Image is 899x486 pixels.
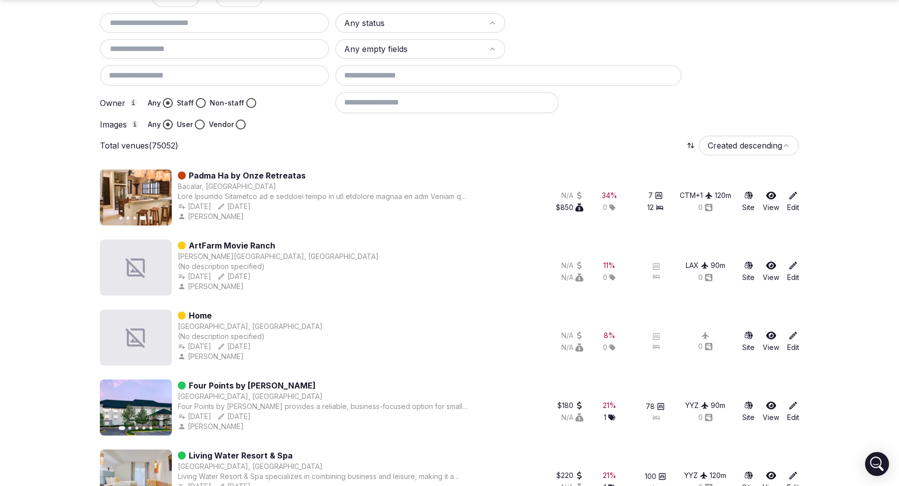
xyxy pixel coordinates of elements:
button: $180 [557,400,583,410]
button: Bacalar, [GEOGRAPHIC_DATA] [178,181,276,191]
button: [DATE] [217,341,251,351]
button: [DATE] [178,411,211,421]
a: View [763,260,779,282]
a: Four Points by [PERSON_NAME] [189,379,316,391]
a: ArtFarm Movie Ranch [189,239,275,251]
button: 90m [711,400,725,410]
button: Owner [129,98,137,106]
label: Non-staff [210,98,244,108]
button: [PERSON_NAME] [178,351,246,361]
p: Total venues (75052) [100,140,178,151]
button: 21% [603,470,616,480]
div: 90 m [711,260,725,270]
div: Lore Ipsumdo Sitametco ad e seddoei tempo in utl etdolore magnaa en adm Veniam qu Nostr Exercit, ... [178,191,470,201]
div: 34 % [602,190,617,200]
span: 100 [645,471,656,481]
button: Go to slide 4 [140,216,146,220]
button: 21% [603,400,616,410]
button: 0 [698,341,713,351]
img: Featured image for Padma Ha by Onze Retreatas [103,169,175,225]
button: [DATE] [178,341,211,351]
span: 78 [646,401,655,411]
button: [DATE] [178,271,211,281]
button: LAX [686,260,709,270]
button: Go to slide 1 [119,216,122,219]
a: Site [742,400,755,422]
button: [GEOGRAPHIC_DATA], [GEOGRAPHIC_DATA] [178,321,323,331]
button: 0 [698,272,713,282]
a: View [763,330,779,352]
button: 12 [647,202,664,212]
div: [PERSON_NAME] [178,421,246,431]
a: Edit [787,190,799,212]
div: Four Points by [PERSON_NAME] provides a reliable, business-focused option for smaller corporate g... [178,401,470,411]
button: 0 [698,202,713,212]
div: YYZ [685,400,709,410]
button: N/A [561,412,583,422]
button: [DATE] [217,201,251,211]
button: N/A [561,330,583,340]
div: N/A [561,272,583,282]
div: 120 m [715,190,731,200]
button: [PERSON_NAME][GEOGRAPHIC_DATA], [GEOGRAPHIC_DATA] [178,251,379,261]
a: Padma Ha by Onze Retreatas [189,169,306,181]
div: $220 [556,470,583,480]
button: [DATE] [217,271,251,281]
a: Home [189,309,212,321]
button: 120m [715,190,731,200]
div: 11 % [603,260,615,270]
label: Images [100,120,140,129]
button: 8% [604,330,615,340]
button: 78 [646,401,665,411]
label: Any [148,98,161,108]
button: [DATE] [178,201,211,211]
button: 34% [602,190,617,200]
button: 7 [648,190,663,200]
button: YYZ [684,470,708,480]
div: $850 [556,202,583,212]
a: Site [742,260,755,282]
button: CTM+1 [680,190,713,200]
button: 1 [604,412,615,422]
a: Site [742,190,755,212]
div: 90 m [711,400,725,410]
button: Go to slide 1 [119,426,125,430]
button: 120m [710,470,726,480]
a: Living Water Resort & Spa [189,449,293,461]
button: N/A [561,190,583,200]
button: 90m [711,260,725,270]
div: [PERSON_NAME] [178,211,246,221]
button: [GEOGRAPHIC_DATA], [GEOGRAPHIC_DATA] [178,461,323,471]
label: Owner [100,98,140,107]
a: View [763,190,779,212]
div: (No description specified) [178,261,379,271]
button: [DATE] [217,411,251,421]
a: Edit [787,400,799,422]
div: [PERSON_NAME] [178,281,246,291]
button: 100 [645,471,666,481]
div: Living Water Resort & Spa specializes in combining business and leisure, making it a fantastic op... [178,471,470,481]
img: Featured image for Four Points by Sheraton Barrie [100,379,172,435]
button: [GEOGRAPHIC_DATA], [GEOGRAPHIC_DATA] [178,391,323,401]
span: 0 [603,202,607,212]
